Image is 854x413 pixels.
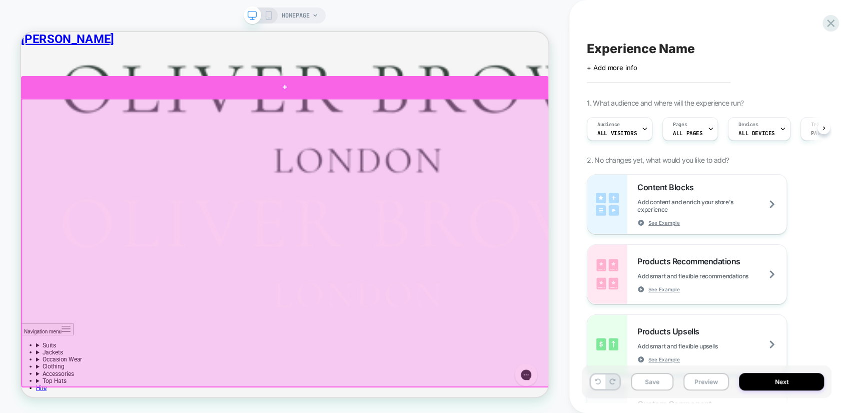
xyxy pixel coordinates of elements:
span: 2. No changes yet, what would you like to add? [587,156,729,164]
span: Experience Name [587,41,694,56]
span: 1. What audience and where will the experience run? [587,99,743,107]
span: See Example [648,356,680,363]
span: All Visitors [597,130,637,137]
span: See Example [648,286,680,293]
span: Add content and enrich your store's experience [637,198,786,213]
button: Next [739,373,824,390]
span: ALL PAGES [673,130,702,137]
span: ALL DEVICES [738,130,774,137]
button: Save [631,373,673,390]
button: Preview [683,373,729,390]
span: Add smart and flexible upsells [637,342,742,350]
span: Page Load [811,130,840,137]
span: Content Blocks [637,182,698,192]
span: + Add more info [587,64,637,72]
span: Trigger [811,121,830,128]
span: Pages [673,121,687,128]
span: Products Recommendations [637,256,745,266]
span: See Example [648,219,680,226]
span: HOMEPAGE [282,8,310,24]
span: Audience [597,121,620,128]
button: Open gorgias live chat [5,4,35,34]
span: Add smart and flexible recommendations [637,272,773,280]
span: Devices [738,121,758,128]
span: Products Upsells [637,326,704,336]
